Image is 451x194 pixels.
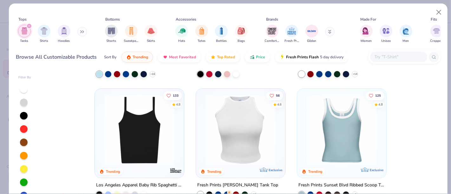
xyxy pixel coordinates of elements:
span: Shirts [40,39,49,43]
div: filter for Gildan [305,25,318,43]
span: 56 [276,94,280,97]
div: filter for Men [400,25,412,43]
div: filter for Bags [235,25,248,43]
div: filter for Shorts [105,25,118,43]
span: Hats [178,39,185,43]
button: filter button [18,25,31,43]
div: filter for Hoodies [58,25,70,43]
input: Try "T-Shirt" [374,53,423,61]
div: Browse All Customizable Products [16,53,97,61]
div: filter for Fresh Prints [284,25,299,43]
span: Comfort Colors [265,39,279,43]
img: Hats Image [178,27,186,35]
span: Fresh Prints [284,39,299,43]
div: filter for Cropped [430,25,443,43]
div: filter for Totes [195,25,208,43]
span: Skirts [147,39,155,43]
button: filter button [235,25,248,43]
button: filter button [360,25,373,43]
img: 805349cc-a073-4baf-ae89-b2761e757b43 [304,95,380,165]
button: filter button [58,25,70,43]
span: Totes [198,39,206,43]
div: 4.6 [277,102,282,107]
img: Tanks Image [21,27,28,35]
img: Men Image [402,27,409,35]
div: filter for Skirts [145,25,157,43]
img: Bottles Image [218,27,225,35]
button: filter button [38,25,50,43]
span: 5 day delivery [320,54,343,61]
div: 4.8 [176,102,180,107]
span: Women [361,39,372,43]
span: Exclusive [370,168,384,172]
span: + 16 [150,72,155,76]
button: Close [433,6,445,18]
img: Shirts Image [41,27,48,35]
img: Hoodies Image [61,27,68,35]
img: Fresh Prints Image [287,26,297,36]
div: Los Angeles Apparel Baby Rib Spaghetti Tank [96,181,183,189]
div: filter for Sweatpants [124,25,139,43]
div: 4.8 [378,102,383,107]
div: Bottoms [106,16,120,22]
div: Accessories [176,16,197,22]
span: Shorts [107,39,116,43]
div: filter for Bottles [215,25,228,43]
button: filter button [380,25,392,43]
img: Totes Image [198,27,205,35]
div: Filter By [18,75,31,80]
span: Sweatpants [124,39,139,43]
div: Fresh Prints [PERSON_NAME] Tank Top [197,181,278,189]
img: trending.gif [126,55,131,60]
button: filter button [195,25,208,43]
span: Trending [133,55,148,60]
button: filter button [105,25,118,43]
button: filter button [175,25,188,43]
img: Shorts Image [108,27,115,35]
button: filter button [305,25,318,43]
img: TopRated.gif [211,55,216,60]
span: Exclusive [269,168,282,172]
span: Price [256,55,265,60]
button: filter button [124,25,139,43]
span: Fresh Prints Flash [286,55,319,60]
button: Price [245,52,270,62]
div: filter for Women [360,25,373,43]
span: Tanks [20,39,29,43]
div: Tops [18,16,27,22]
div: filter for Hats [175,25,188,43]
button: filter button [215,25,228,43]
img: 72ba704f-09a2-4d3f-9e57-147d586207a1 [202,95,279,165]
img: most_fav.gif [163,55,168,60]
div: filter for Comfort Colors [265,25,279,43]
span: Bottles [216,39,227,43]
span: Hoodies [58,39,70,43]
button: Like [266,91,283,100]
span: Cropped [430,39,443,43]
button: filter button [145,25,157,43]
div: Sort By [104,54,116,60]
button: Fresh Prints Flash5 day delivery [275,52,348,62]
button: filter button [400,25,412,43]
button: Top Rated [206,52,240,62]
img: Cropped Image [433,27,440,35]
img: Unisex Image [382,27,390,35]
span: + 14 [353,72,357,76]
span: Men [403,39,409,43]
img: cbf11e79-2adf-4c6b-b19e-3da42613dd1b [101,95,178,165]
div: filter for Unisex [380,25,392,43]
div: Brands [266,16,278,22]
button: filter button [430,25,443,43]
span: Gildan [307,39,316,43]
div: Fits [431,16,437,22]
button: Trending [121,52,153,62]
div: filter for Shirts [38,25,50,43]
span: Top Rated [217,55,235,60]
span: Unisex [381,39,391,43]
img: Gildan Image [307,26,317,36]
img: Los Angeles Apparel logo [169,164,182,177]
button: Like [163,91,182,100]
span: 125 [375,94,381,97]
span: Bags [238,39,245,43]
img: Bags Image [238,27,245,35]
